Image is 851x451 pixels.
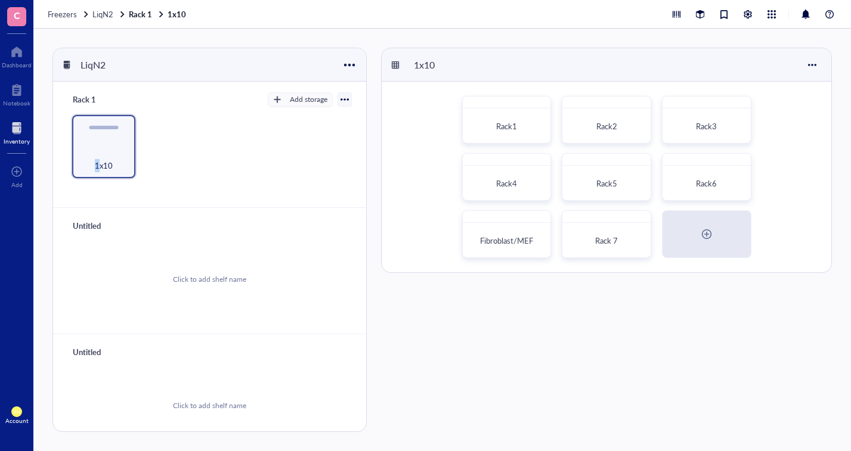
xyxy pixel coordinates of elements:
div: Notebook [3,99,30,107]
div: Untitled [67,217,139,234]
div: Add storage [290,94,327,105]
span: Rack2 [596,120,617,132]
span: Rack1 [496,120,517,132]
a: Rack 11x10 [129,9,188,20]
span: Rack3 [696,120,717,132]
div: Account [5,417,29,424]
button: Add storage [268,92,333,107]
a: Notebook [3,80,30,107]
span: Rack5 [596,178,617,189]
div: Rack 1 [67,91,139,108]
a: Dashboard [2,42,32,69]
div: Dashboard [2,61,32,69]
div: 1x10 [409,55,480,75]
span: Rack6 [696,178,717,189]
a: Inventory [4,119,30,145]
div: Click to add shelf name [173,274,246,285]
span: C [14,8,20,23]
div: Add [11,181,23,188]
a: Freezers [48,9,90,20]
span: Freezers [48,8,77,20]
div: LiqN2 [75,55,147,75]
span: KH [14,409,20,415]
span: 1x10 [95,159,113,172]
a: LiqN2 [92,9,126,20]
div: Untitled [67,344,139,360]
div: Inventory [4,138,30,145]
span: Rack 7 [595,235,618,246]
span: Rack4 [496,178,517,189]
span: LiqN2 [92,8,113,20]
div: Click to add shelf name [173,400,246,411]
span: Fibroblast/MEF [480,235,533,246]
